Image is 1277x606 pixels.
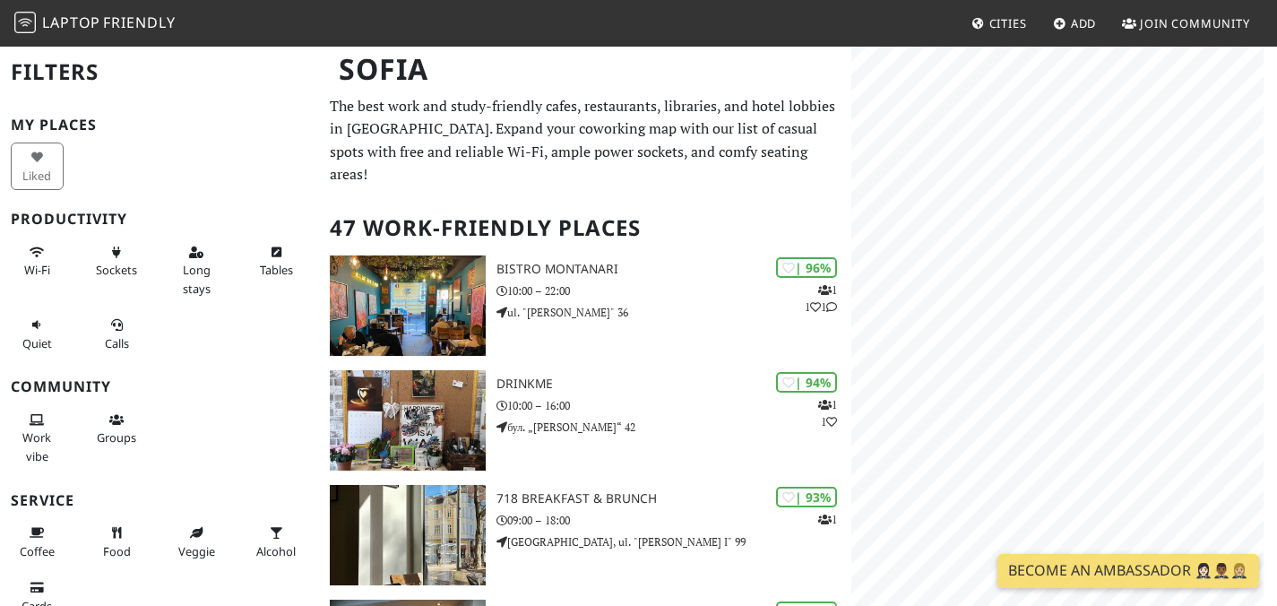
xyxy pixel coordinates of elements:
[818,396,837,430] p: 1 1
[997,554,1259,588] a: Become an Ambassador 🤵🏻‍♀️🤵🏾‍♂️🤵🏼‍♀️
[11,211,308,228] h3: Productivity
[1071,15,1097,31] span: Add
[250,518,303,566] button: Alcohol
[11,405,64,471] button: Work vibe
[496,397,851,414] p: 10:00 – 16:00
[1046,7,1104,39] a: Add
[11,238,64,285] button: Wi-Fi
[805,281,837,316] p: 1 1 1
[11,310,64,358] button: Quiet
[324,45,848,94] h1: Sofia
[91,310,143,358] button: Calls
[1115,7,1257,39] a: Join Community
[91,518,143,566] button: Food
[170,238,223,303] button: Long stays
[11,492,308,509] h3: Service
[496,419,851,436] p: бул. „[PERSON_NAME]“ 42
[22,335,52,351] span: Quiet
[178,543,215,559] span: Veggie
[105,335,129,351] span: Video/audio calls
[496,533,851,550] p: [GEOGRAPHIC_DATA], ul. "[PERSON_NAME] I" 99
[20,543,55,559] span: Coffee
[330,485,486,585] img: 718 Breakfast & Brunch
[256,543,296,559] span: Alcohol
[1140,15,1250,31] span: Join Community
[496,377,851,392] h3: DrinkMe
[319,485,851,585] a: 718 Breakfast & Brunch | 93% 1 718 Breakfast & Brunch 09:00 – 18:00 [GEOGRAPHIC_DATA], ul. "[PERS...
[14,8,176,39] a: LaptopFriendly LaptopFriendly
[496,512,851,529] p: 09:00 – 18:00
[964,7,1034,39] a: Cities
[496,282,851,299] p: 10:00 – 22:00
[11,45,308,100] h2: Filters
[11,117,308,134] h3: My Places
[776,372,837,393] div: | 94%
[170,518,223,566] button: Veggie
[989,15,1027,31] span: Cities
[330,201,841,255] h2: 47 Work-Friendly Places
[319,255,851,356] a: Bistro Montanari | 96% 111 Bistro Montanari 10:00 – 22:00 ul. "[PERSON_NAME]" 36
[91,405,143,453] button: Groups
[91,238,143,285] button: Sockets
[103,13,175,32] span: Friendly
[103,543,131,559] span: Food
[330,95,841,186] p: The best work and study-friendly cafes, restaurants, libraries, and hotel lobbies in [GEOGRAPHIC_...
[496,262,851,277] h3: Bistro Montanari
[260,262,293,278] span: Work-friendly tables
[818,511,837,528] p: 1
[183,262,211,296] span: Long stays
[496,491,851,506] h3: 718 Breakfast & Brunch
[42,13,100,32] span: Laptop
[330,370,486,471] img: DrinkMe
[22,429,51,463] span: People working
[250,238,303,285] button: Tables
[319,370,851,471] a: DrinkMe | 94% 11 DrinkMe 10:00 – 16:00 бул. „[PERSON_NAME]“ 42
[97,429,136,446] span: Group tables
[776,487,837,507] div: | 93%
[11,518,64,566] button: Coffee
[496,304,851,321] p: ul. "[PERSON_NAME]" 36
[330,255,486,356] img: Bistro Montanari
[96,262,137,278] span: Power sockets
[14,12,36,33] img: LaptopFriendly
[24,262,50,278] span: Stable Wi-Fi
[776,257,837,278] div: | 96%
[11,378,308,395] h3: Community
